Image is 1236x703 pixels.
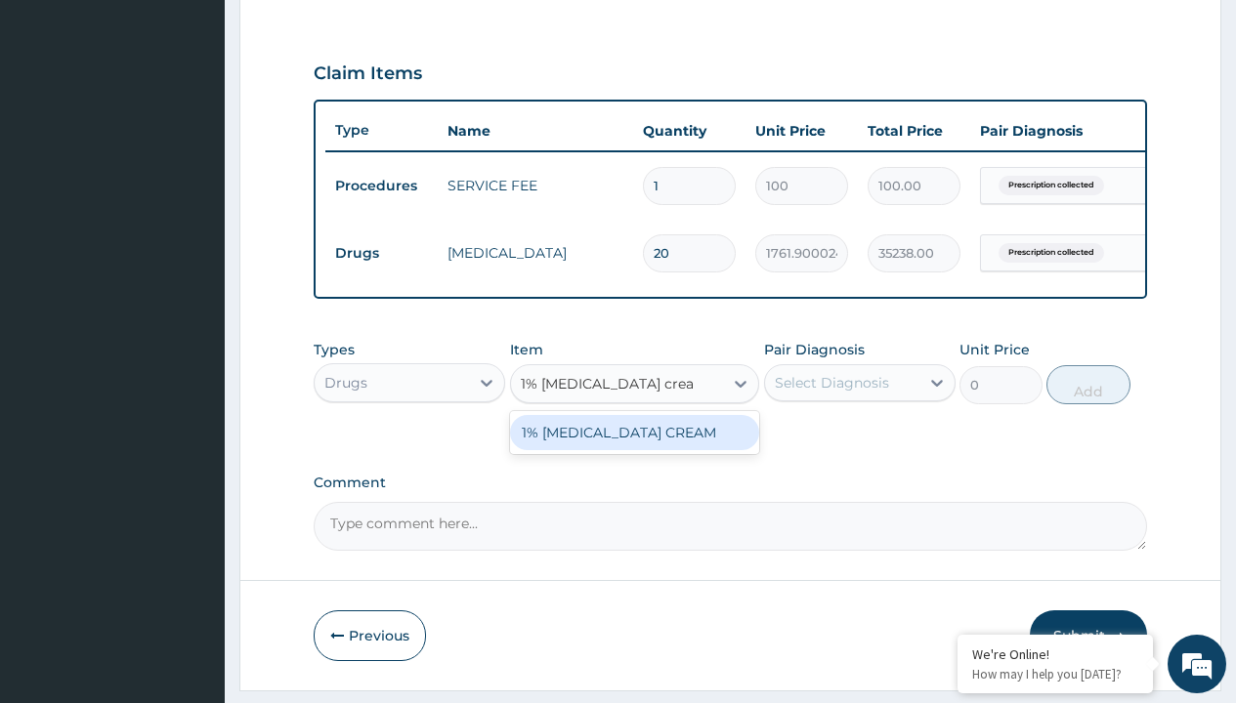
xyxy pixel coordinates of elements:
[314,63,422,85] h3: Claim Items
[999,176,1104,195] span: Prescription collected
[438,111,633,150] th: Name
[438,166,633,205] td: SERVICE FEE
[1046,365,1129,404] button: Add
[325,235,438,271] td: Drugs
[102,109,328,135] div: Chat with us now
[10,483,372,552] textarea: Type your message and hit 'Enter'
[746,111,858,150] th: Unit Price
[314,475,1147,491] label: Comment
[972,645,1138,663] div: We're Online!
[36,98,79,146] img: d_794563401_company_1708531726252_794563401
[510,340,543,359] label: Item
[858,111,970,150] th: Total Price
[113,221,270,418] span: We're online!
[314,610,426,661] button: Previous
[764,340,865,359] label: Pair Diagnosis
[959,340,1030,359] label: Unit Price
[320,10,367,57] div: Minimize live chat window
[324,373,367,393] div: Drugs
[970,111,1185,150] th: Pair Diagnosis
[325,168,438,204] td: Procedures
[314,342,355,358] label: Types
[999,243,1104,263] span: Prescription collected
[633,111,746,150] th: Quantity
[438,233,633,272] td: [MEDICAL_DATA]
[775,373,889,393] div: Select Diagnosis
[325,112,438,148] th: Type
[510,415,760,450] div: 1% [MEDICAL_DATA] CREAM
[1030,610,1147,661] button: Submit
[972,666,1138,682] p: How may I help you today?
